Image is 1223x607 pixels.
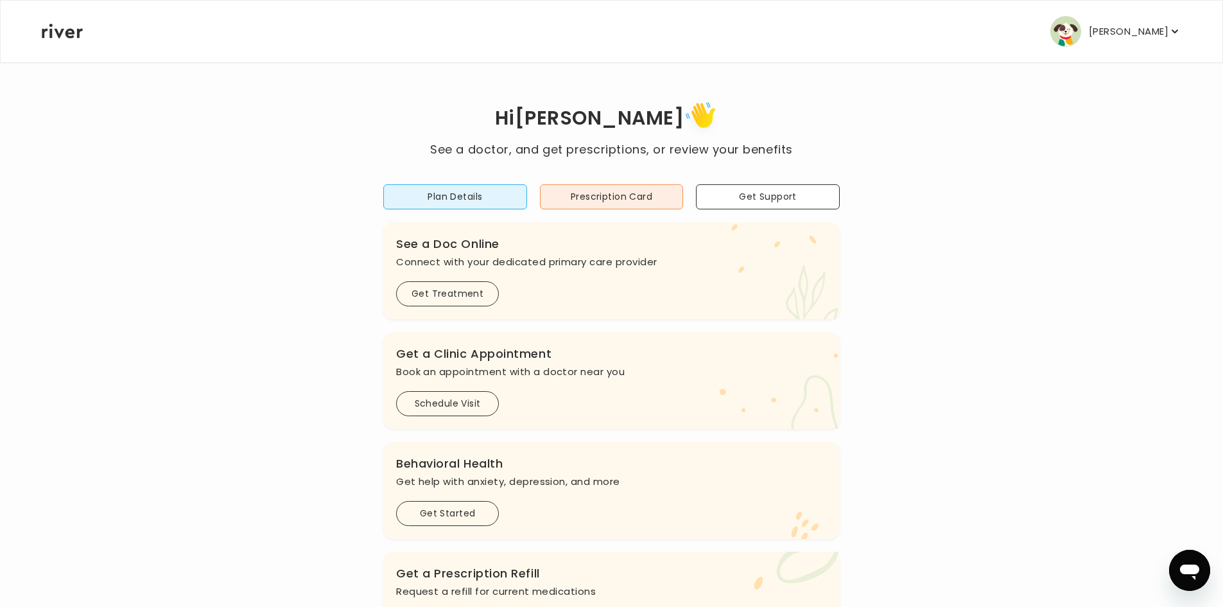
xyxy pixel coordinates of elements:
button: Get Treatment [396,281,499,306]
button: Plan Details [383,184,527,209]
p: Connect with your dedicated primary care provider [396,253,827,271]
p: [PERSON_NAME] [1089,22,1168,40]
iframe: Button to launch messaging window [1169,550,1210,591]
p: Get help with anxiety, depression, and more [396,473,827,491]
h3: See a Doc Online [396,235,827,253]
p: Book an appointment with a doctor near you [396,363,827,381]
button: Schedule Visit [396,391,499,416]
img: user avatar [1050,16,1081,47]
h3: Get a Clinic Appointment [396,345,827,363]
p: Request a refill for current medications [396,583,827,601]
button: user avatar[PERSON_NAME] [1050,16,1181,47]
h3: Get a Prescription Refill [396,565,827,583]
h3: Behavioral Health [396,455,827,473]
p: See a doctor, and get prescriptions, or review your benefits [430,141,792,159]
h1: Hi [PERSON_NAME] [430,98,792,141]
button: Prescription Card [540,184,684,209]
button: Get Support [696,184,840,209]
button: Get Started [396,501,499,526]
